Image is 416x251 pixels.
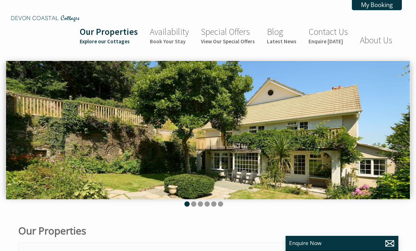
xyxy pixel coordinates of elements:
a: BlogLatest News [267,26,296,45]
small: Explore our Cottages [80,38,138,45]
a: Special OffersView Our Special Offers [201,26,255,45]
small: Book Your Stay [150,38,189,45]
h1: Our Properties [18,224,265,237]
small: View Our Special Offers [201,38,255,45]
a: Our PropertiesExplore our Cottages [80,26,138,45]
small: Latest News [267,38,296,45]
p: Enquire Now [289,239,395,247]
a: AvailabilityBook Your Stay [150,26,189,45]
img: Devon Coastal Cottages [10,15,80,22]
small: Enquire [DATE] [308,38,348,45]
a: About Us [360,34,392,46]
a: Contact UsEnquire [DATE] [308,26,348,45]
